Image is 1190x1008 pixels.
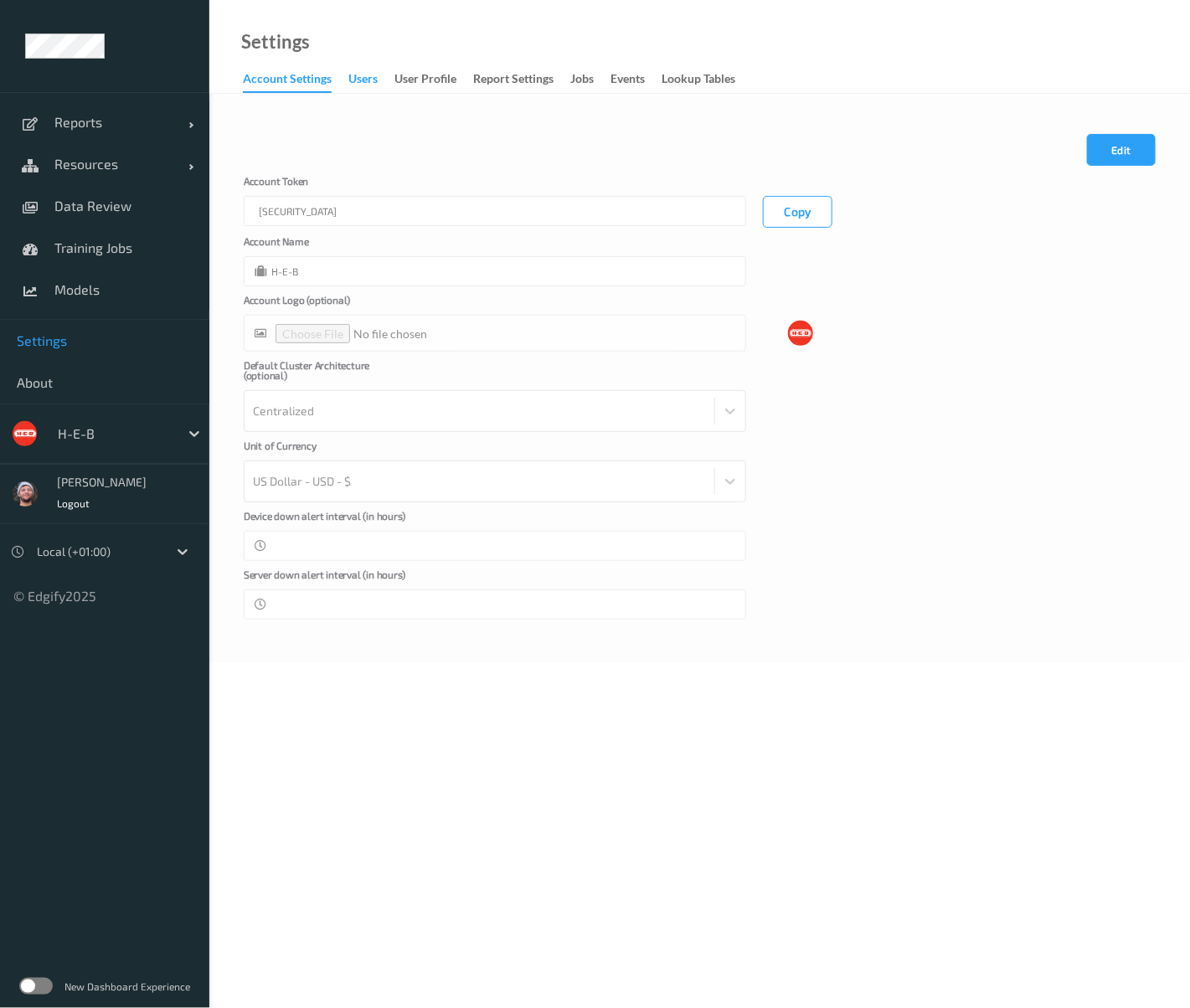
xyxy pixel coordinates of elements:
[610,68,662,91] a: events
[244,295,411,315] label: Account Logo (optional)
[348,70,378,91] div: users
[394,70,456,91] div: User Profile
[570,70,594,91] div: Jobs
[394,68,473,91] a: User Profile
[243,68,348,93] a: Account Settings
[243,70,332,93] div: Account Settings
[570,68,610,91] a: Jobs
[241,33,310,50] a: Settings
[662,70,735,91] div: Lookup Tables
[473,68,570,91] a: Report Settings
[473,70,554,91] div: Report Settings
[244,511,411,531] label: Device down alert interval (in hours)
[244,360,411,390] label: Default Cluster Architecture (optional)
[610,70,645,91] div: events
[662,68,752,91] a: Lookup Tables
[1087,134,1156,166] button: Edit
[244,236,411,256] label: Account Name
[244,440,411,460] label: Unit of Currency
[244,176,411,196] label: Account Token
[348,68,394,91] a: users
[244,569,411,589] label: Server down alert interval (in hours)
[763,196,832,228] button: Copy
